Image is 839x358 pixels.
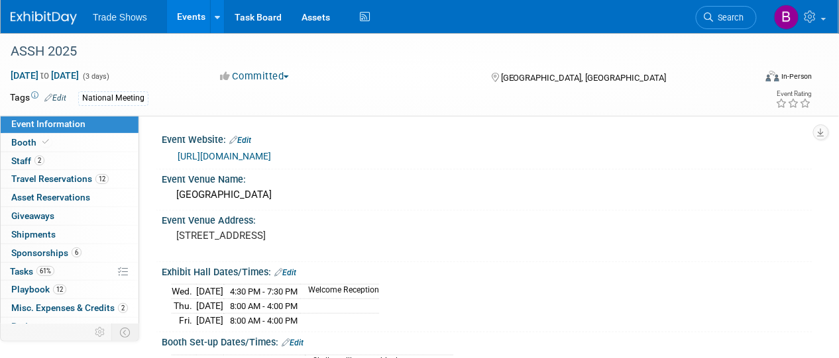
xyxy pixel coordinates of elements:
[196,299,223,314] td: [DATE]
[34,156,44,165] span: 2
[162,210,812,227] div: Event Venue Address:
[230,301,298,311] span: 8:00 AM - 4:00 PM
[776,91,812,97] div: Event Rating
[766,71,779,81] img: Format-Inperson.png
[1,170,139,188] a: Travel Reservations12
[1,134,139,152] a: Booth
[38,70,51,81] span: to
[196,285,223,299] td: [DATE]
[774,5,799,30] img: Becca Rensi
[11,229,56,240] span: Shipments
[118,303,128,313] span: 2
[6,40,744,64] div: ASSH 2025
[11,210,54,221] span: Giveaways
[78,91,148,105] div: National Meeting
[53,285,66,294] span: 12
[274,268,296,277] a: Edit
[72,247,82,257] span: 6
[42,138,49,146] i: Booth reservation complete
[11,137,52,148] span: Booth
[162,169,812,186] div: Event Venue Name:
[10,69,80,81] span: [DATE] [DATE]
[172,299,196,314] td: Thu.
[176,230,418,242] pre: [STREET_ADDRESS]
[1,189,139,206] a: Asset Reservations
[696,6,757,29] a: Search
[11,247,82,258] span: Sponsorships
[178,151,271,161] a: [URL][DOMAIN_NAME]
[215,69,294,83] button: Committed
[162,332,812,349] div: Booth Set-up Dates/Times:
[1,115,139,133] a: Event Information
[172,185,803,205] div: [GEOGRAPHIC_DATA]
[196,313,223,327] td: [DATE]
[162,262,812,279] div: Exhibit Hall Dates/Times:
[1,281,139,298] a: Playbook12
[82,72,109,81] span: (3 days)
[11,11,77,24] img: ExhibitDay
[172,313,196,327] td: Fri.
[89,324,112,341] td: Personalize Event Tab Strip
[172,285,196,299] td: Wed.
[11,302,128,313] span: Misc. Expenses & Credits
[11,118,85,129] span: Event Information
[1,226,139,244] a: Shipments
[11,173,109,184] span: Travel Reservations
[230,287,298,296] span: 4:30 PM - 7:30 PM
[11,284,66,294] span: Playbook
[1,318,139,336] a: Budget
[300,285,379,299] td: Welcome Reception
[1,207,139,225] a: Giveaways
[112,324,139,341] td: Toggle Event Tabs
[714,13,744,22] span: Search
[11,156,44,166] span: Staff
[781,71,812,81] div: In-Person
[1,152,139,170] a: Staff2
[95,174,109,184] span: 12
[11,321,41,332] span: Budget
[1,299,139,317] a: Misc. Expenses & Credits2
[44,93,66,103] a: Edit
[1,263,139,281] a: Tasks61%
[1,244,139,262] a: Sponsorships6
[229,136,251,145] a: Edit
[162,130,812,147] div: Event Website:
[93,12,147,22] span: Trade Shows
[501,73,667,83] span: [GEOGRAPHIC_DATA], [GEOGRAPHIC_DATA]
[695,69,812,89] div: Event Format
[10,91,66,106] td: Tags
[36,266,54,276] span: 61%
[230,316,298,326] span: 8:00 AM - 4:00 PM
[11,192,90,202] span: Asset Reservations
[10,266,54,277] span: Tasks
[282,338,304,347] a: Edit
